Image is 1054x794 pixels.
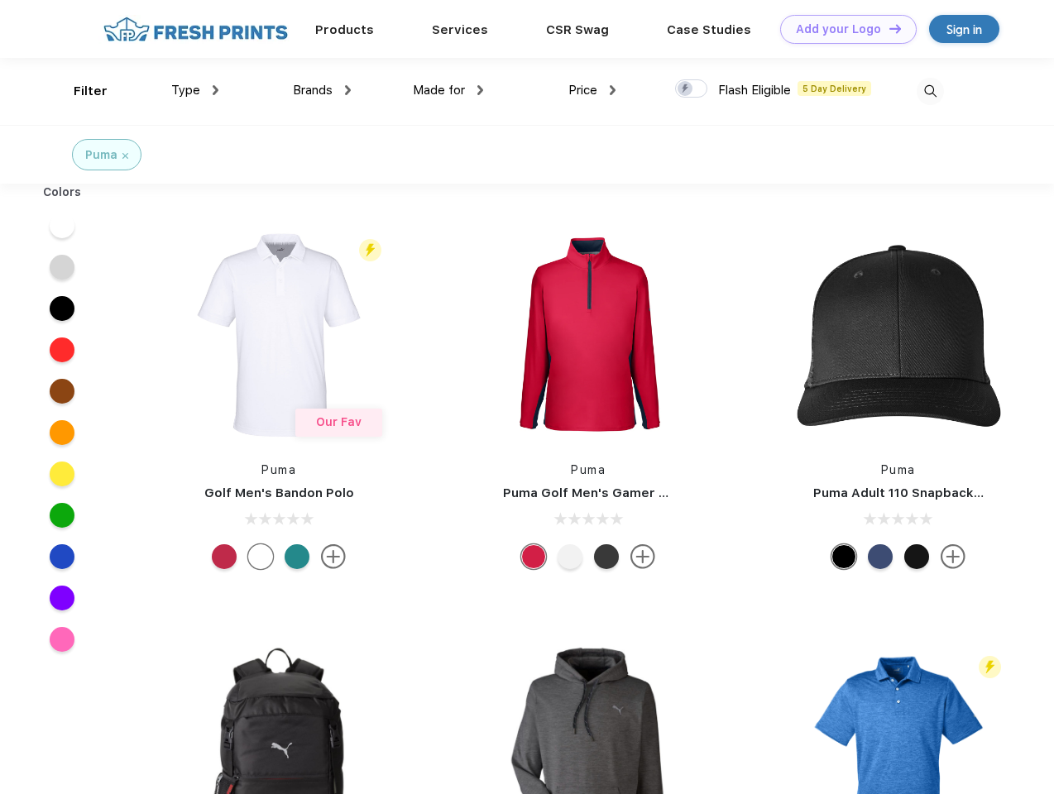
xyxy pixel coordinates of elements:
[831,544,856,569] div: Pma Blk Pma Blk
[868,544,893,569] div: Peacoat Qut Shd
[798,81,871,96] span: 5 Day Delivery
[293,83,333,98] span: Brands
[31,184,94,201] div: Colors
[74,82,108,101] div: Filter
[261,463,296,476] a: Puma
[477,85,483,95] img: dropdown.png
[558,544,582,569] div: Bright White
[432,22,488,37] a: Services
[122,153,128,159] img: filter_cancel.svg
[594,544,619,569] div: Puma Black
[171,83,200,98] span: Type
[413,83,465,98] span: Made for
[315,22,374,37] a: Products
[213,85,218,95] img: dropdown.png
[204,485,354,500] a: Golf Men's Bandon Polo
[889,24,901,33] img: DT
[248,544,273,569] div: Bright White
[321,544,346,569] img: more.svg
[546,22,609,37] a: CSR Swag
[881,463,916,476] a: Puma
[904,544,929,569] div: Pma Blk with Pma Blk
[316,415,362,428] span: Our Fav
[946,20,982,39] div: Sign in
[917,78,944,105] img: desktop_search.svg
[796,22,881,36] div: Add your Logo
[285,544,309,569] div: Green Lagoon
[212,544,237,569] div: Ski Patrol
[630,544,655,569] img: more.svg
[610,85,616,95] img: dropdown.png
[359,239,381,261] img: flash_active_toggle.svg
[788,225,1008,445] img: func=resize&h=266
[929,15,999,43] a: Sign in
[979,656,1001,678] img: flash_active_toggle.svg
[85,146,117,164] div: Puma
[478,225,698,445] img: func=resize&h=266
[169,225,389,445] img: func=resize&h=266
[345,85,351,95] img: dropdown.png
[941,544,965,569] img: more.svg
[571,463,606,476] a: Puma
[503,485,764,500] a: Puma Golf Men's Gamer Golf Quarter-Zip
[98,15,293,44] img: fo%20logo%202.webp
[718,83,791,98] span: Flash Eligible
[568,83,597,98] span: Price
[521,544,546,569] div: Ski Patrol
